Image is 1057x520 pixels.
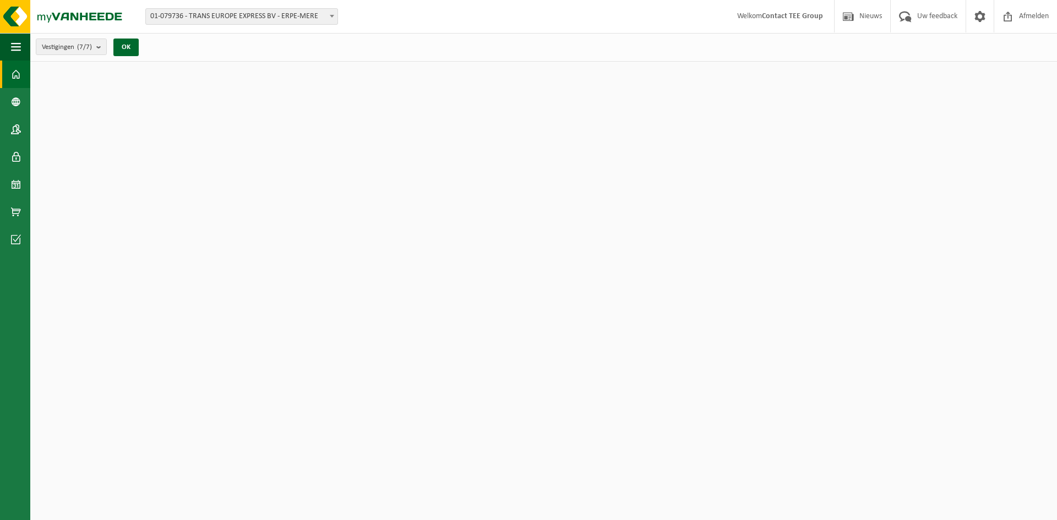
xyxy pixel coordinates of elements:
count: (7/7) [77,43,92,51]
button: OK [113,39,139,56]
strong: Contact TEE Group [762,12,823,20]
span: 01-079736 - TRANS EUROPE EXPRESS BV - ERPE-MERE [146,9,337,24]
span: 01-079736 - TRANS EUROPE EXPRESS BV - ERPE-MERE [145,8,338,25]
button: Vestigingen(7/7) [36,39,107,55]
span: Vestigingen [42,39,92,56]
